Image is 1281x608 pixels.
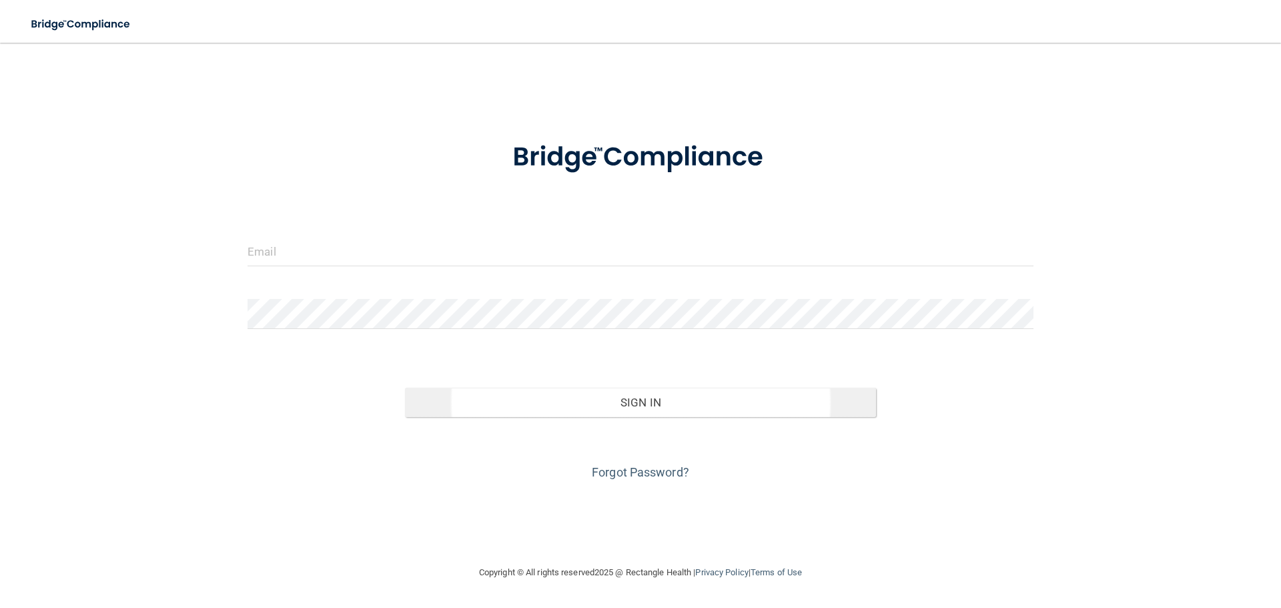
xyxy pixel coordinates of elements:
[592,465,689,479] a: Forgot Password?
[405,388,877,417] button: Sign In
[485,123,796,192] img: bridge_compliance_login_screen.278c3ca4.svg
[20,11,143,38] img: bridge_compliance_login_screen.278c3ca4.svg
[248,236,1033,266] input: Email
[695,567,748,577] a: Privacy Policy
[751,567,802,577] a: Terms of Use
[397,551,884,594] div: Copyright © All rights reserved 2025 @ Rectangle Health | |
